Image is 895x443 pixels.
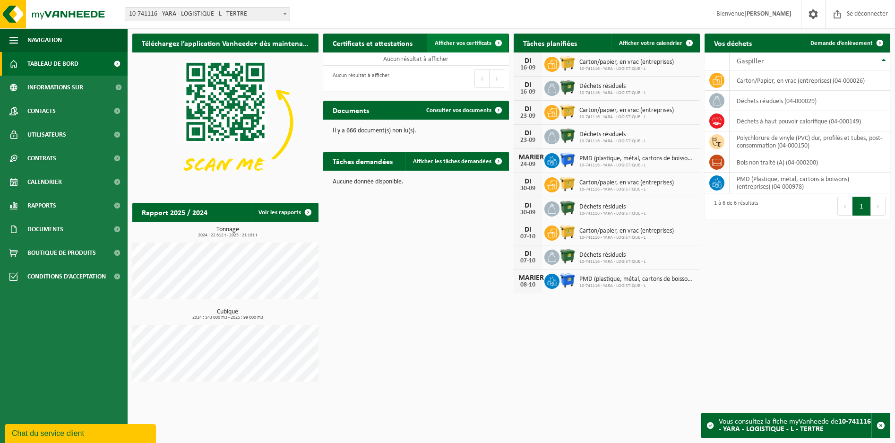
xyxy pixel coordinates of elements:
div: MARIER [518,154,537,161]
h2: Documents [323,101,379,119]
img: WB-1100-HPE-GN-01 [559,79,576,96]
span: Contrats [27,147,56,170]
span: Documents [27,217,63,241]
span: Informations sur l’entreprise [27,76,109,99]
strong: [PERSON_NAME] [744,10,792,17]
div: DI [518,178,537,185]
div: 23-09 [518,113,537,120]
a: Afficher les tâches demandées [405,152,508,171]
span: Demande d’enlèvement [810,40,873,46]
span: 10-741116 - YARA - LOGISTIQUE - L [579,114,674,120]
div: 08-10 [518,282,537,288]
h2: Téléchargez l’application Vanheede+ dès maintenant ! [132,34,318,52]
button: Précédent [474,69,490,88]
img: WB-1100-HPE-GN-01 [559,128,576,144]
span: Boutique de produits [27,241,96,265]
font: Tonnage [216,226,239,233]
span: Utilisateurs [27,123,66,147]
span: Déchets résiduels [579,83,645,90]
div: 16-09 [518,89,537,96]
span: 10-741116 - YARA - LOGISTIQUE - L [579,66,674,72]
a: Afficher vos certificats [427,34,508,52]
div: DI [518,105,537,113]
td: Carton/Papier, en vrac (entreprises) (04-000026) [730,70,891,91]
span: Rapports [27,194,56,217]
div: DI [518,226,537,234]
div: 1 à 6 de 6 résultats [709,196,758,217]
h2: Tâches demandées [323,152,402,170]
span: 10-741116 - YARA - LOGISTIQUE - L [579,90,645,96]
span: Tableau de bord [27,52,78,76]
div: DI [518,130,537,137]
p: Il y a 666 document(s) non lu(s). [333,128,500,134]
span: Afficher vos certificats [435,40,491,46]
span: Carton/papier, en vrac (entreprises) [579,227,674,235]
span: Carton/papier, en vrac (entreprises) [579,179,674,187]
td: PMD (Plastique, métal, cartons à boissons) (entreprises) (04-000978) [730,173,891,193]
img: WB-1100-HPE-YW-01 [559,55,576,71]
span: Gaspiller [737,58,764,65]
a: Voir les rapports [251,203,318,222]
img: Téléchargez l’application VHEPlus [132,52,318,192]
button: 1 [852,197,871,216]
h2: Vos déchets [705,34,761,52]
img: WB-1100-HPE-BE-01 [559,152,576,168]
button: Précédent [837,197,852,216]
p: Aucune donnée disponible. [333,179,500,185]
span: 10-741116 - YARA - LOGISTIQUE - L - TERTRE [125,7,290,21]
span: 10-741116 - YARA - LOGISTIQUE - L [579,187,674,192]
span: Contacts [27,99,56,123]
div: 24-09 [518,161,537,168]
a: Consulter vos documents [419,101,508,120]
button: Prochain [871,197,886,216]
td: Aucun résultat à afficher [323,52,509,66]
span: Déchets résiduels [579,252,645,259]
td: bois non traité (A) (04-000200) [730,152,891,173]
span: Déchets résiduels [579,131,645,139]
font: Cubique [217,308,238,315]
span: 10-741116 - YARA - LOGISTIQUE - L [579,163,695,168]
span: PMD (plastique, métal, cartons de boissons) (entreprises) [579,155,695,163]
img: WB-1100-HPE-GN-01 [559,200,576,216]
span: PMD (plastique, métal, cartons de boissons) (entreprises) [579,276,695,283]
span: 10-741116 - YARA - LOGISTIQUE - L [579,235,674,241]
div: DI [518,81,537,89]
td: Déchets à haut pouvoir calorifique (04-000149) [730,111,891,131]
span: Conditions d’acceptation [27,265,106,288]
span: 2024 : 22 612 t - 2025 : 21 191 t [137,233,318,238]
td: Déchets résiduels (04-000029) [730,91,891,111]
img: WB-1100-HPE-YW-01 [559,176,576,192]
img: WB-1100-HPE-BE-01 [559,272,576,288]
span: Déchets résiduels [579,203,645,211]
span: 10-741116 - YARA - LOGISTIQUE - L [579,283,695,289]
img: WB-1100-HPE-GN-01 [559,248,576,264]
span: Consulter vos documents [426,107,491,113]
a: Afficher votre calendrier [611,34,699,52]
a: Demande d’enlèvement [803,34,889,52]
h2: Certificats et attestations [323,34,422,52]
span: 10-741116 - YARA - LOGISTIQUE - L [579,211,645,217]
span: Afficher les tâches demandées [413,158,491,165]
div: MARIER [518,274,537,282]
div: 07-10 [518,234,537,240]
span: Navigation [27,28,62,52]
div: Aucun résultat à afficher [328,68,389,89]
span: Carton/papier, en vrac (entreprises) [579,107,674,114]
div: Vous consultez la fiche myVanheede de [719,413,871,438]
div: 23-09 [518,137,537,144]
img: WB-1100-HPE-YW-01 [559,224,576,240]
span: 10-741116 - YARA - LOGISTIQUE - L [579,139,645,144]
span: Carton/papier, en vrac (entreprises) [579,59,674,66]
div: 30-09 [518,209,537,216]
iframe: chat widget [5,422,158,443]
span: 2024 : 143 000 m3 - 2025 : 99 000 m3 [137,315,318,320]
button: Prochain [490,69,504,88]
img: WB-1100-HPE-YW-01 [559,104,576,120]
h2: Rapport 2025 / 2024 [132,203,217,221]
td: Polychlorure de vinyle (PVC) dur, profilés et tubes, post-consommation (04-000150) [730,131,891,152]
font: Voir les rapports [258,209,301,216]
div: DI [518,57,537,65]
font: Bienvenue [716,10,792,17]
div: 16-09 [518,65,537,71]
